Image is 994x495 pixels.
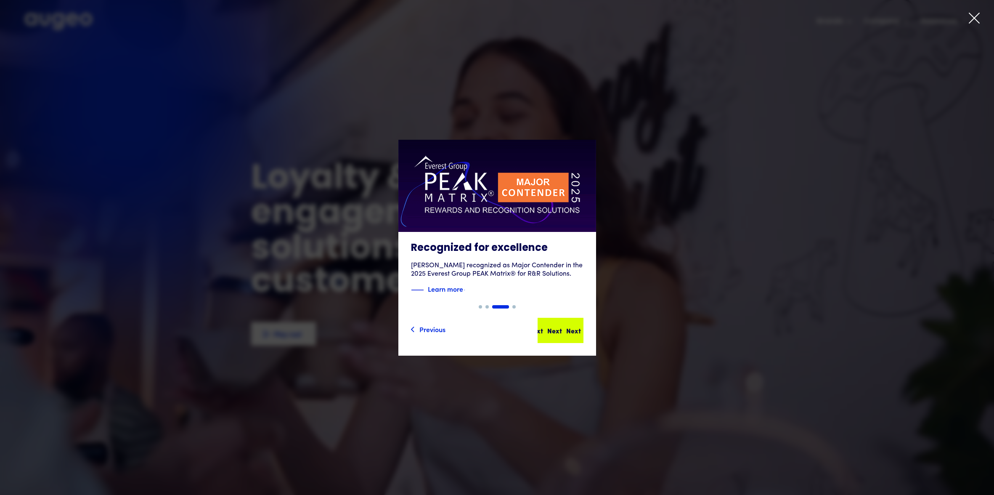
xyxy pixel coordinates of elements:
[411,261,583,278] div: [PERSON_NAME] recognized as Major Contender in the 2025 Everest Group PEAK Matrix® for R&R Soluti...
[419,324,445,334] div: Previous
[538,318,583,343] a: NextNextNext
[492,305,509,309] div: Show slide 3 of 4
[566,325,581,335] div: Next
[428,284,463,293] strong: Learn more
[398,140,596,305] a: Recognized for excellence[PERSON_NAME] recognized as Major Contender in the 2025 Everest Group PE...
[411,285,424,295] img: Blue decorative line
[411,242,583,255] h3: Recognized for excellence
[547,325,562,335] div: Next
[512,305,516,309] div: Show slide 4 of 4
[485,305,489,309] div: Show slide 2 of 4
[464,285,477,295] img: Blue text arrow
[479,305,482,309] div: Show slide 1 of 4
